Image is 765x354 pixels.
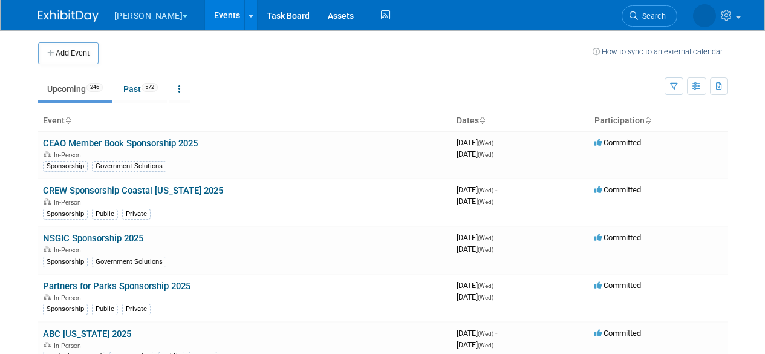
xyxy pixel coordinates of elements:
img: In-Person Event [44,198,51,205]
span: (Wed) [478,330,493,337]
a: How to sync to an external calendar... [593,47,728,56]
span: [DATE] [457,233,497,242]
div: Public [92,304,118,315]
img: In-Person Event [44,151,51,157]
span: Committed [594,185,641,194]
span: - [495,185,497,194]
img: Alexis Rump [693,4,716,27]
div: Sponsorship [43,209,88,220]
button: Add Event [38,42,99,64]
span: 572 [142,83,158,92]
div: Public [92,209,118,220]
span: [DATE] [457,197,493,206]
span: (Wed) [478,342,493,349]
span: Committed [594,233,641,242]
span: [DATE] [457,329,497,338]
span: (Wed) [478,235,493,241]
span: [DATE] [457,244,493,254]
img: In-Person Event [44,342,51,348]
span: (Wed) [478,283,493,289]
span: In-Person [54,342,85,350]
span: [DATE] [457,340,493,349]
span: [DATE] [457,185,497,194]
a: CREW Sponsorship Coastal [US_STATE] 2025 [43,185,223,196]
span: [DATE] [457,281,497,290]
span: [DATE] [457,149,493,159]
span: - [495,329,497,338]
span: (Wed) [478,151,493,158]
a: Search [622,5,677,27]
span: In-Person [54,151,85,159]
div: Sponsorship [43,304,88,315]
span: In-Person [54,246,85,254]
span: - [495,233,497,242]
span: Search [638,11,666,21]
a: Sort by Participation Type [645,116,651,125]
span: (Wed) [478,140,493,146]
th: Dates [452,111,590,131]
th: Event [38,111,452,131]
span: - [495,281,497,290]
a: ABC [US_STATE] 2025 [43,329,131,339]
a: Upcoming246 [38,77,112,100]
img: In-Person Event [44,294,51,300]
a: NSGIC Sponsorship 2025 [43,233,143,244]
a: Sort by Event Name [65,116,71,125]
span: In-Person [54,198,85,206]
div: Sponsorship [43,257,88,267]
a: Sort by Start Date [479,116,485,125]
div: Government Solutions [92,161,166,172]
img: ExhibitDay [38,10,99,22]
span: Committed [594,281,641,290]
span: (Wed) [478,187,493,194]
a: Partners for Parks Sponsorship 2025 [43,281,190,292]
a: CEAO Member Book Sponsorship 2025 [43,138,198,149]
span: (Wed) [478,198,493,205]
span: [DATE] [457,138,497,147]
span: - [495,138,497,147]
span: 246 [86,83,103,92]
th: Participation [590,111,728,131]
div: Government Solutions [92,257,166,267]
a: Past572 [114,77,167,100]
span: (Wed) [478,246,493,253]
span: In-Person [54,294,85,302]
span: [DATE] [457,292,493,301]
img: In-Person Event [44,246,51,252]
div: Sponsorship [43,161,88,172]
div: Private [122,304,151,315]
span: Committed [594,329,641,338]
span: (Wed) [478,294,493,301]
div: Private [122,209,151,220]
span: Committed [594,138,641,147]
